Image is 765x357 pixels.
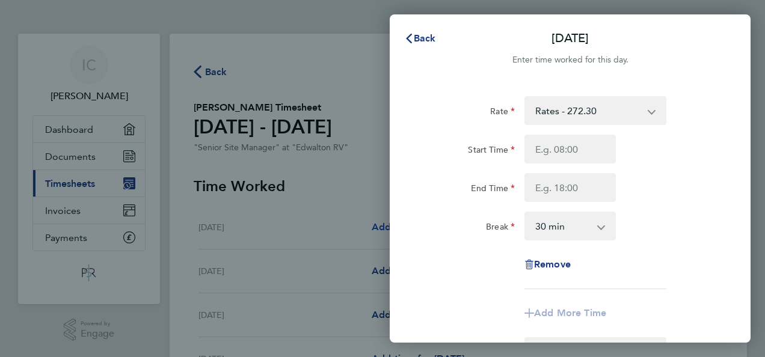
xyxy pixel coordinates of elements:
label: Rate [490,106,515,120]
input: E.g. 18:00 [524,173,616,202]
label: Start Time [468,144,515,159]
span: Back [414,32,436,44]
label: End Time [471,183,515,197]
label: Break [486,221,515,236]
input: E.g. 08:00 [524,135,616,163]
button: Remove [524,260,571,269]
button: Back [392,26,448,50]
p: [DATE] [551,30,589,47]
span: Remove [534,258,571,270]
div: Enter time worked for this day. [390,53,751,67]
